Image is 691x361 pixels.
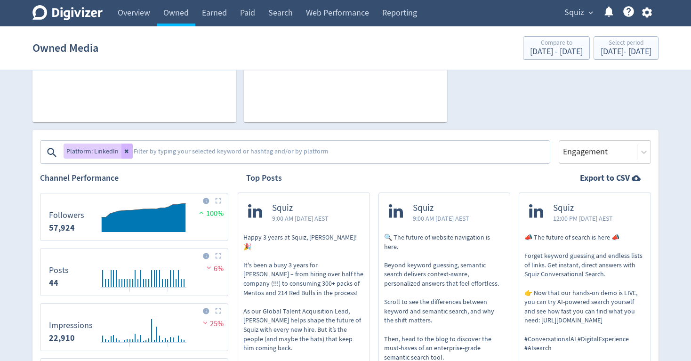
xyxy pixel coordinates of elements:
strong: 57,924 [49,222,75,233]
button: Compare to[DATE] - [DATE] [523,36,590,60]
span: 9:00 AM [DATE] AEST [413,214,469,223]
div: [DATE] - [DATE] [530,48,583,56]
text: 25/08 [162,291,174,297]
dt: Impressions [49,320,93,331]
img: Placeholder [215,308,221,314]
p: 📣 The future of search is here 📣 Forget keyword guessing and endless lists of links. Get instant,... [524,233,645,353]
svg: Impressions 22,910 [44,307,224,347]
img: Placeholder [215,253,221,259]
div: Compare to [530,40,583,48]
strong: 22,910 [49,332,75,344]
text: 25/08 [162,346,174,353]
span: 25% [201,319,224,329]
h1: Owned Media [32,33,98,63]
span: 9:00 AM [DATE] AEST [272,214,329,223]
span: expand_more [587,8,595,17]
text: 11/08 [124,346,136,353]
div: Select period [601,40,651,48]
img: negative-performance.svg [201,319,210,326]
img: negative-performance.svg [204,264,214,271]
h2: Channel Performance [40,172,228,184]
span: 6% [204,264,224,273]
strong: 44 [49,277,58,289]
span: Squiz [413,203,469,214]
span: 100% [197,209,224,218]
dt: Posts [49,265,69,276]
dt: Followers [49,210,84,221]
h2: Top Posts [246,172,282,184]
svg: Posts 44 [44,252,224,292]
img: positive-performance.svg [197,209,206,216]
svg: Followers 57,924 [44,197,224,237]
span: Squiz [564,5,584,20]
span: Squiz [272,203,329,214]
button: Squiz [561,5,595,20]
button: Select period[DATE]- [DATE] [594,36,659,60]
div: [DATE] - [DATE] [601,48,651,56]
span: 12:00 PM [DATE] AEST [553,214,613,223]
img: Placeholder [215,198,221,204]
span: Squiz [553,203,613,214]
text: 11/08 [124,291,136,297]
span: Platform: LinkedIn [66,148,119,154]
strong: Export to CSV [580,172,630,184]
